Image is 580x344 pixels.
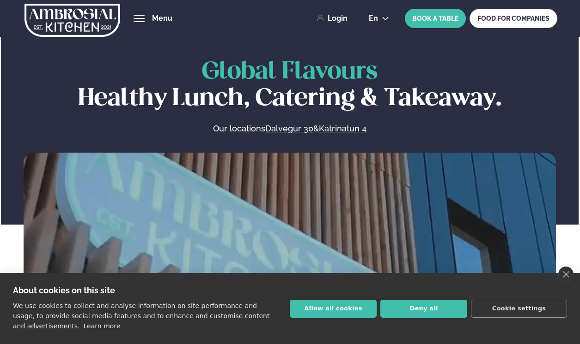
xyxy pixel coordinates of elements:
button: Allow all cookies [290,300,377,318]
a: FOOD FOR COMPANIES [470,9,557,28]
button: en [361,15,397,22]
button: BOOK A TABLE [405,9,466,28]
a: Login [317,14,348,23]
a: Katrinatun 4 [319,123,366,134]
button: Deny all [380,300,467,318]
h1: Healthy Lunch, Catering & Takeaway. [24,59,556,112]
button: hamburger [134,13,145,24]
a: Dalvegur 30 [265,123,313,134]
span: en [369,15,378,22]
button: Cookie settings [471,300,567,318]
p: Our locations & [115,123,464,134]
strong: About cookies on this site [13,285,115,295]
a: Learn more [84,322,121,330]
a: close [558,267,574,282]
span: Global Flavours [202,61,378,83]
p: We use cookies to collect and analyse information on site performance and usage, to provide socia... [13,302,269,330]
img: logo [24,1,120,39]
